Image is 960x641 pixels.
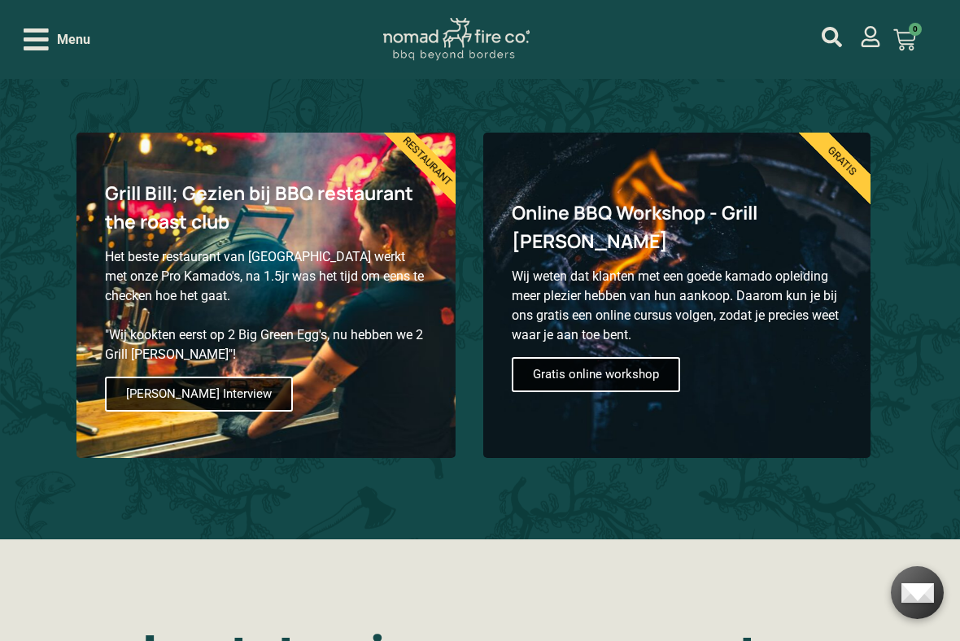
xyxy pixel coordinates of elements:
[334,68,521,255] div: Restaurant
[105,247,427,364] span: Het beste restaurant van [GEOGRAPHIC_DATA] werkt met onze Pro Kamado's, na 1.5jr was het tijd om ...
[512,198,842,255] div: Online BBQ Workshop - Grill [PERSON_NAME]
[909,23,922,36] span: 0
[383,18,530,61] img: Nomad Logo
[874,19,936,61] a: 0
[76,133,456,458] a: Grill Bill; Gezien bij BBQ restaurant the roast club Het beste restaurant van [GEOGRAPHIC_DATA] w...
[860,26,881,47] a: mijn account
[24,25,90,54] div: Open/Close Menu
[512,357,680,392] span: Gratis online workshop
[512,267,842,345] div: Wij weten dat klanten met een goede kamado opleiding meer plezier hebben van hun aankoop. Daarom ...
[57,30,90,50] span: Menu
[105,377,293,412] span: [PERSON_NAME] Interview
[748,68,936,255] div: gratis
[105,179,427,235] div: Grill Bill; Gezien bij BBQ restaurant the roast club
[483,133,871,458] a: Online BBQ Workshop - Grill [PERSON_NAME] Wij weten dat klanten met een goede kamado opleiding me...
[822,27,842,47] a: mijn account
